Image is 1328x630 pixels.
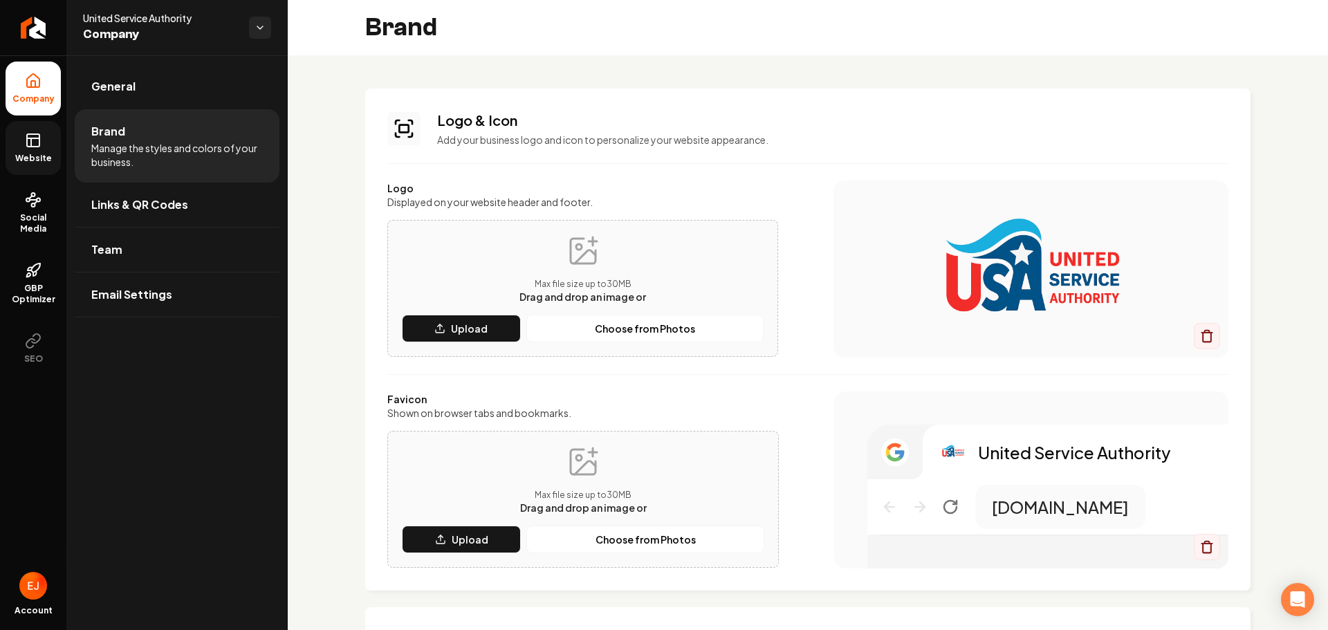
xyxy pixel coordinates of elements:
[75,64,279,109] a: General
[595,322,695,335] p: Choose from Photos
[83,11,238,25] span: United Service Authority
[10,153,57,164] span: Website
[387,195,778,209] label: Displayed on your website header and footer.
[939,438,967,466] img: Logo
[1281,583,1314,616] div: Open Intercom Messenger
[452,532,488,546] p: Upload
[91,286,172,303] span: Email Settings
[519,290,646,303] span: Drag and drop an image or
[519,279,646,290] p: Max file size up to 30 MB
[6,322,61,376] button: SEO
[526,526,764,553] button: Choose from Photos
[6,283,61,305] span: GBP Optimizer
[451,322,488,335] p: Upload
[6,251,61,316] a: GBP Optimizer
[978,441,1170,463] p: United Service Authority
[526,315,764,342] button: Choose from Photos
[520,490,647,501] p: Max file size up to 30 MB
[387,406,779,420] label: Shown on browser tabs and bookmarks.
[596,532,696,546] p: Choose from Photos
[75,272,279,317] a: Email Settings
[6,180,61,245] a: Social Media
[6,121,61,175] a: Website
[387,181,778,195] label: Logo
[19,572,47,600] img: Eduard Joers
[402,315,521,342] button: Upload
[91,196,188,213] span: Links & QR Codes
[992,496,1129,518] p: [DOMAIN_NAME]
[83,25,238,44] span: Company
[402,526,521,553] button: Upload
[91,241,122,258] span: Team
[520,501,647,514] span: Drag and drop an image or
[437,133,1228,147] p: Add your business logo and icon to personalize your website appearance.
[19,572,47,600] button: Open user button
[387,392,779,406] label: Favicon
[7,93,60,104] span: Company
[91,123,125,140] span: Brand
[19,353,48,364] span: SEO
[75,228,279,272] a: Team
[6,212,61,234] span: Social Media
[91,78,136,95] span: General
[437,111,1228,130] h3: Logo & Icon
[861,214,1201,324] img: Logo
[15,605,53,616] span: Account
[91,141,263,169] span: Manage the styles and colors of your business.
[365,14,437,41] h2: Brand
[75,183,279,227] a: Links & QR Codes
[21,17,46,39] img: Rebolt Logo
